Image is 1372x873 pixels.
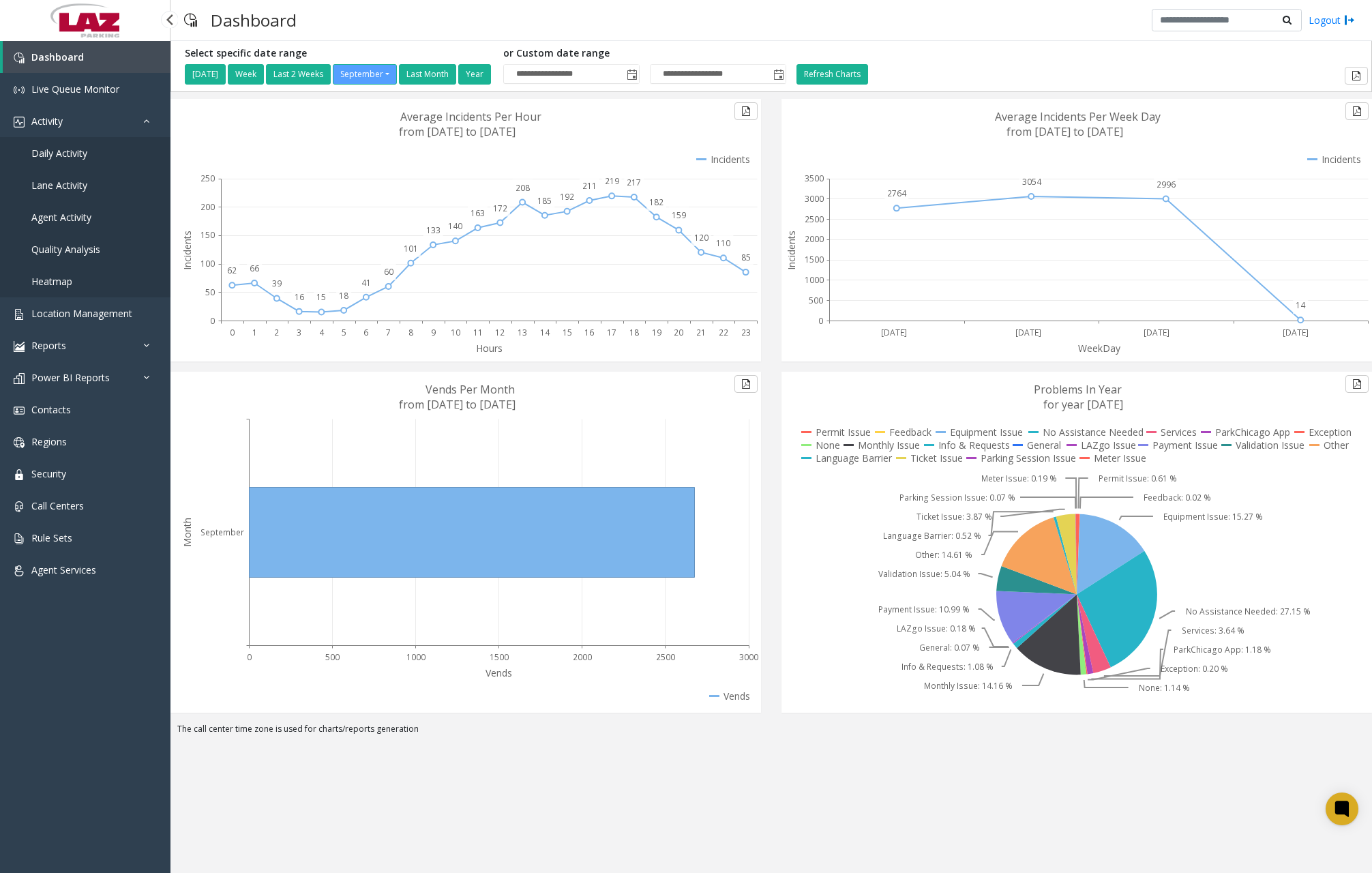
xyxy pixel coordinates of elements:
text: 50 [205,286,215,298]
span: Power BI Reports [31,371,110,384]
span: Lane Activity [31,179,87,192]
text: 200 [200,201,215,213]
text: 8 [408,327,413,338]
text: 3 [297,327,301,338]
text: from [DATE] to [DATE] [399,124,516,139]
span: Quality Analysis [31,243,100,256]
text: 4 [319,327,325,338]
text: 2764 [887,188,907,199]
text: Language Barrier: 0.52 % [883,530,981,542]
text: 0 [210,315,215,327]
span: Agent Services [31,563,96,576]
span: Live Queue Monitor [31,83,119,95]
img: logout [1344,13,1355,27]
span: Heatmap [31,275,72,288]
text: 16 [295,291,304,303]
button: Export to pdf [734,102,758,120]
img: 'icon' [14,341,25,352]
text: 1 [252,327,257,338]
text: 101 [404,243,418,254]
span: Agent Activity [31,211,91,224]
button: Export to pdf [734,375,758,393]
text: 20 [674,327,683,338]
text: Incidents [181,231,194,270]
img: 'icon' [14,405,25,416]
text: 219 [605,175,619,187]
text: Validation Issue: 5.04 % [878,568,970,580]
text: 15 [563,327,572,338]
text: 500 [325,651,340,663]
text: 3500 [805,173,824,184]
text: [DATE] [1015,327,1041,338]
span: Activity [31,115,63,128]
text: Month [181,518,194,547]
button: Refresh Charts [796,64,868,85]
text: 185 [537,195,552,207]
img: 'icon' [14,373,25,384]
img: 'icon' [14,85,25,95]
img: 'icon' [14,469,25,480]
text: Exception: 0.20 % [1161,663,1228,675]
text: 15 [316,291,326,303]
text: General: 0.07 % [919,642,980,653]
text: 100 [200,258,215,269]
h3: Dashboard [204,3,303,37]
text: 0 [818,315,823,327]
span: Toggle popup [624,65,639,84]
a: Dashboard [3,41,170,73]
text: 2 [274,327,279,338]
text: 150 [200,229,215,241]
text: 62 [227,265,237,276]
text: Incidents [785,231,798,270]
text: 41 [361,277,371,288]
text: 1000 [406,651,426,663]
text: Other: 14.61 % [915,549,972,561]
img: pageIcon [184,3,197,37]
img: 'icon' [14,117,25,128]
text: Ticket Issue: 3.87 % [916,511,992,522]
text: 217 [627,177,641,188]
text: 18 [339,290,348,301]
button: Year [458,64,491,85]
text: No Assistance Needed: 27.15 % [1186,606,1311,617]
text: 14 [540,327,550,338]
text: Average Incidents Per Hour [400,109,541,124]
text: 250 [200,173,215,184]
text: 19 [652,327,661,338]
text: 1500 [805,254,824,265]
text: 17 [607,327,616,338]
img: 'icon' [14,53,25,63]
text: 23 [741,327,751,338]
text: 163 [471,207,485,219]
text: 120 [694,232,709,243]
text: 22 [719,327,728,338]
text: Problems In Year [1034,382,1122,397]
text: 2000 [805,233,824,245]
h5: or Custom date range [503,48,786,59]
text: 10 [451,327,460,338]
h5: Select specific date range [185,48,493,59]
text: 208 [516,182,530,194]
text: 6 [363,327,368,338]
text: 11 [473,327,483,338]
text: 2500 [805,213,824,225]
text: 66 [250,263,259,274]
button: Export to pdf [1345,67,1368,85]
span: Location Management [31,307,132,320]
img: 'icon' [14,501,25,512]
span: Security [31,467,66,480]
text: WeekDay [1078,342,1121,355]
text: 7 [386,327,391,338]
text: 3000 [739,651,758,663]
text: Feedback: 0.02 % [1144,492,1211,503]
text: LAZgo Issue: 0.18 % [897,623,976,634]
text: 16 [584,327,594,338]
span: Toggle popup [771,65,786,84]
text: [DATE] [1283,327,1309,338]
text: 159 [672,209,686,221]
button: Last Month [399,64,456,85]
text: Parking Session Issue: 0.07 % [899,492,1015,503]
text: 18 [629,327,639,338]
button: [DATE] [185,64,226,85]
a: Logout [1309,13,1355,27]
